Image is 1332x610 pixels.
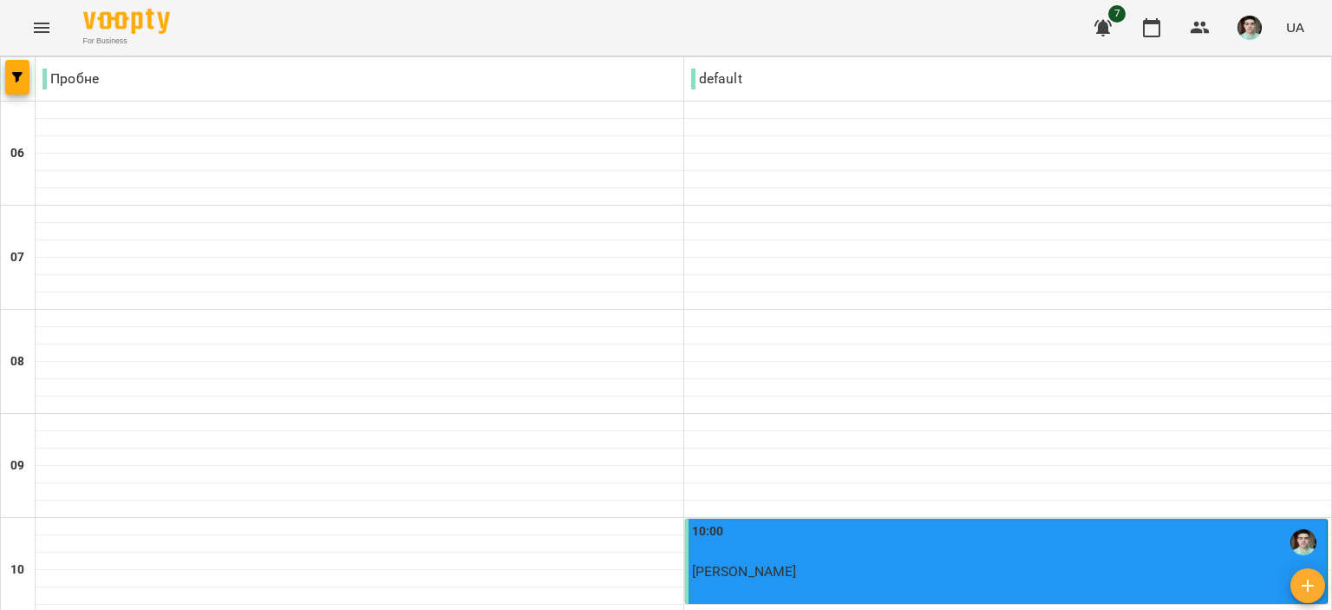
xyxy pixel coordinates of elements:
p: Пробне [42,69,99,89]
span: 7 [1108,5,1126,23]
p: default [691,69,742,89]
h6: 10 [10,561,24,580]
span: For Business [83,36,170,47]
h6: 07 [10,248,24,267]
h6: 06 [10,144,24,163]
button: Menu [21,7,62,49]
h6: 09 [10,456,24,476]
img: Андрушко Артем Олександрович [1290,529,1316,555]
img: Voopty Logo [83,9,170,34]
img: 8482cb4e613eaef2b7d25a10e2b5d949.jpg [1237,16,1262,40]
span: [PERSON_NAME] [692,563,797,580]
span: UA [1286,18,1304,36]
label: 10:00 [692,522,724,541]
button: UA [1279,11,1311,43]
button: Створити урок [1290,568,1325,603]
h6: 08 [10,352,24,371]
